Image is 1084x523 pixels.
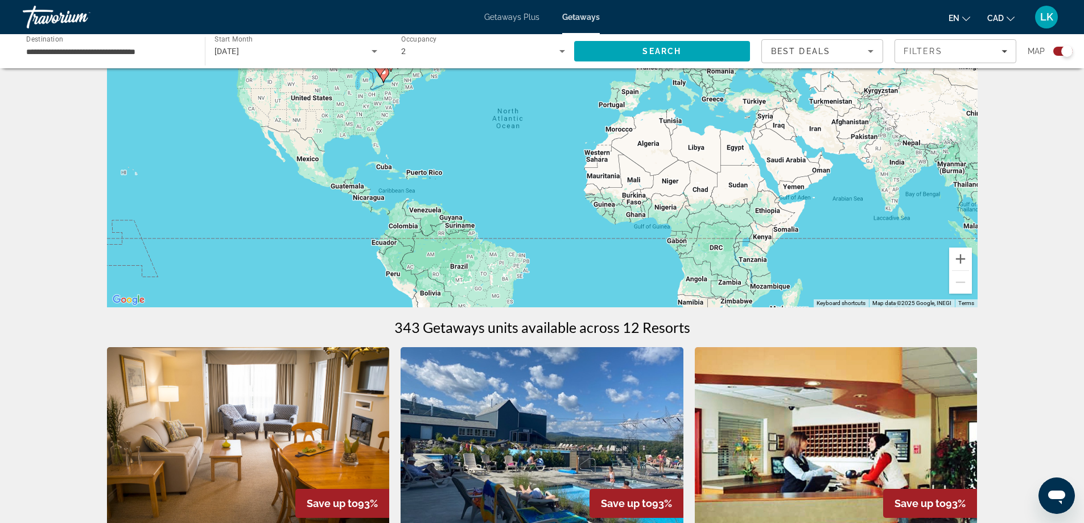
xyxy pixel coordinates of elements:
span: Destination [26,35,63,43]
img: Google [110,293,147,307]
button: Change language [949,10,970,26]
iframe: Button to launch messaging window [1038,477,1075,514]
h1: 343 Getaways units available across 12 Resorts [394,319,690,336]
input: Select destination [26,45,190,59]
span: Save up to [895,497,946,509]
span: Map data ©2025 Google, INEGI [872,300,951,306]
span: CAD [987,14,1004,23]
span: en [949,14,959,23]
button: Search [574,41,751,61]
span: Save up to [601,497,652,509]
div: 93% [295,489,389,518]
span: Search [642,47,681,56]
a: Getaways Plus [484,13,539,22]
div: 93% [590,489,683,518]
span: [DATE] [215,47,240,56]
span: Save up to [307,497,358,509]
button: Zoom out [949,271,972,294]
span: Start Month [215,35,253,43]
button: Keyboard shortcuts [817,299,865,307]
mat-select: Sort by [771,44,873,58]
span: Map [1028,43,1045,59]
a: Terms (opens in new tab) [958,300,974,306]
button: Filters [895,39,1016,63]
div: 93% [883,489,977,518]
a: Open this area in Google Maps (opens a new window) [110,293,147,307]
span: Occupancy [401,35,437,43]
button: Change currency [987,10,1015,26]
a: Travorium [23,2,137,32]
span: LK [1040,11,1053,23]
button: User Menu [1032,5,1061,29]
span: 2 [401,47,406,56]
button: Zoom in [949,248,972,270]
span: Best Deals [771,47,830,56]
span: Filters [904,47,942,56]
a: Getaways [562,13,600,22]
